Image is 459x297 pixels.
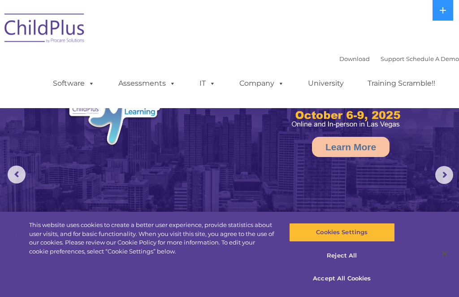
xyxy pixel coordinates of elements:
a: University [299,74,353,92]
a: Software [44,74,104,92]
a: IT [191,74,225,92]
button: Reject All [289,246,395,265]
button: Accept All Cookies [289,269,395,288]
a: Assessments [109,74,185,92]
button: Close [435,244,455,263]
a: Learn More [312,137,390,157]
font: | [339,55,459,62]
button: Cookies Settings [289,223,395,242]
a: Download [339,55,370,62]
div: This website uses cookies to create a better user experience, provide statistics about user visit... [29,221,275,256]
a: Support [381,55,404,62]
a: Company [230,74,293,92]
a: Training Scramble!! [359,74,444,92]
a: Schedule A Demo [406,55,459,62]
